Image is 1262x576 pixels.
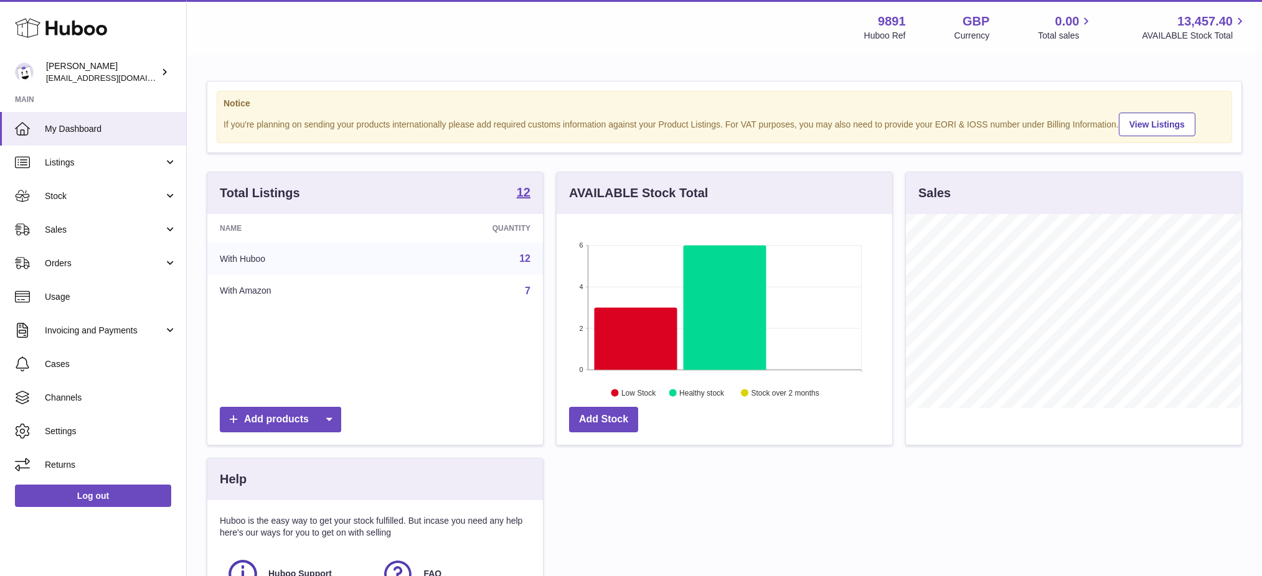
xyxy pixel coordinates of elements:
[207,243,391,275] td: With Huboo
[45,157,164,169] span: Listings
[220,471,247,488] h3: Help
[224,111,1225,136] div: If you're planning on sending your products internationally please add required customs informati...
[517,186,530,201] a: 12
[918,185,951,202] h3: Sales
[878,13,906,30] strong: 9891
[569,407,638,432] a: Add Stock
[220,515,530,539] p: Huboo is the easy way to get your stock fulfilled. But incase you need any help here's our ways f...
[220,185,300,202] h3: Total Listings
[15,485,171,507] a: Log out
[207,214,391,243] th: Name
[1038,30,1093,42] span: Total sales
[519,253,530,264] a: 12
[45,392,177,404] span: Channels
[45,258,164,269] span: Orders
[579,241,583,249] text: 6
[1177,13,1233,30] span: 13,457.40
[45,325,164,337] span: Invoicing and Payments
[46,60,158,84] div: [PERSON_NAME]
[1142,30,1247,42] span: AVAILABLE Stock Total
[579,283,583,290] text: 4
[864,30,906,42] div: Huboo Ref
[579,366,583,373] text: 0
[621,389,656,397] text: Low Stock
[1038,13,1093,42] a: 0.00 Total sales
[1142,13,1247,42] a: 13,457.40 AVAILABLE Stock Total
[46,73,183,83] span: [EMAIL_ADDRESS][DOMAIN_NAME]
[15,63,34,81] img: internalAdmin-9891@internal.huboo.com
[45,123,177,135] span: My Dashboard
[45,425,177,437] span: Settings
[45,190,164,202] span: Stock
[1119,113,1195,136] a: View Listings
[207,275,391,307] td: With Amazon
[220,407,341,432] a: Add products
[1055,13,1080,30] span: 0.00
[954,30,990,42] div: Currency
[525,286,530,296] a: 7
[45,459,177,471] span: Returns
[391,214,543,243] th: Quantity
[517,186,530,198] strong: 12
[679,389,725,397] text: Healthy stock
[579,325,583,332] text: 2
[45,358,177,370] span: Cases
[224,98,1225,109] strong: Notice
[569,185,708,202] h3: AVAILABLE Stock Total
[45,291,177,303] span: Usage
[963,13,989,30] strong: GBP
[45,224,164,236] span: Sales
[751,389,819,397] text: Stock over 2 months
